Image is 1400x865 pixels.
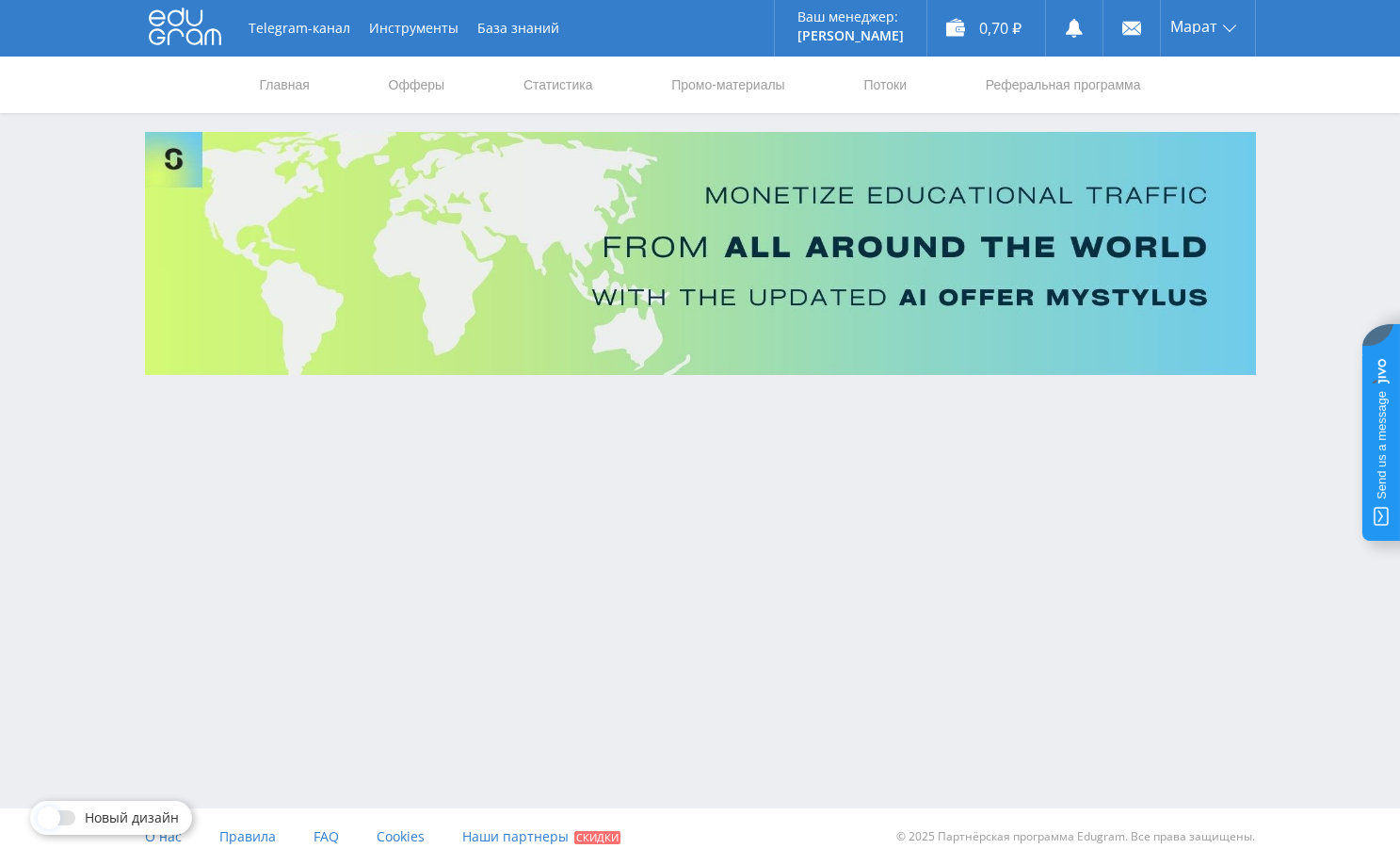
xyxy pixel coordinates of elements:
[1170,19,1217,34] span: Марат
[377,827,425,845] span: Cookies
[797,9,904,24] p: Ваш менеджер:
[145,808,182,865] a: О нас
[861,57,909,113] a: Потоки
[314,808,339,865] a: FAQ
[522,57,595,113] a: Статистика
[258,57,312,113] a: Главная
[145,827,182,845] span: О нас
[314,827,339,845] span: FAQ
[709,808,1255,865] div: © 2025 Партнёрская программа Edugram. Все права защищены.
[462,827,569,845] span: Наши партнеры
[85,810,179,825] span: Новый дизайн
[574,831,620,844] span: Скидки
[984,57,1143,113] a: Реферальная программа
[219,808,276,865] a: Правила
[145,132,1256,375] img: Banner
[219,827,276,845] span: Правила
[797,28,904,43] p: [PERSON_NAME]
[377,808,425,865] a: Cookies
[387,57,447,113] a: Офферы
[669,57,786,113] a: Промо-материалы
[462,808,620,865] a: Наши партнеры Скидки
